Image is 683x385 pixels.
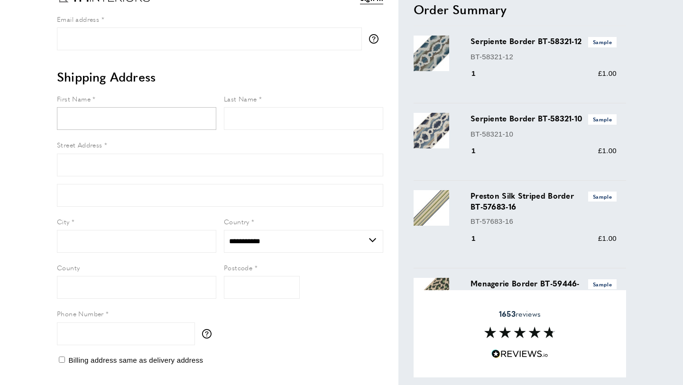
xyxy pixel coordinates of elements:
span: City [57,217,70,226]
h3: Preston Silk Striped Border BT-57683-16 [471,190,617,212]
img: Serpiente Border BT-58321-10 [414,113,449,148]
span: Email address [57,14,99,24]
p: BT-58321-12 [471,51,617,63]
span: Sample [588,279,617,289]
span: Sample [588,114,617,124]
span: Street Address [57,140,102,149]
span: reviews [499,309,541,319]
img: Reviews.io 5 stars [491,349,548,358]
h2: Shipping Address [57,68,383,85]
span: £1.00 [598,147,617,155]
span: Postcode [224,263,252,272]
button: More information [369,34,383,44]
p: BT-57683-16 [471,216,617,227]
div: 1 [471,145,489,156]
h2: Order Summary [414,1,626,18]
span: Billing address same as delivery address [68,356,203,364]
p: BT-58321-10 [471,128,617,140]
img: Serpiente Border BT-58321-12 [414,36,449,71]
img: Preston Silk Striped Border BT-57683-16 [414,190,449,226]
span: Phone Number [57,309,104,318]
strong: 1653 [499,308,516,319]
img: Reviews section [484,327,555,338]
h3: Serpiente Border BT-58321-12 [471,36,617,47]
span: £1.00 [598,69,617,77]
span: Sample [588,192,617,202]
span: First Name [57,94,91,103]
h3: Menagerie Border BT-59446-02 [471,278,617,300]
button: More information [202,329,216,339]
div: 1 [471,68,489,79]
span: Sample [588,37,617,47]
span: Country [224,217,249,226]
span: Last Name [224,94,257,103]
span: £1.00 [598,234,617,242]
div: 1 [471,233,489,244]
input: Billing address same as delivery address [59,357,65,363]
span: County [57,263,80,272]
img: Menagerie Border BT-59446-02 [414,278,449,313]
h3: Serpiente Border BT-58321-10 [471,113,617,124]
